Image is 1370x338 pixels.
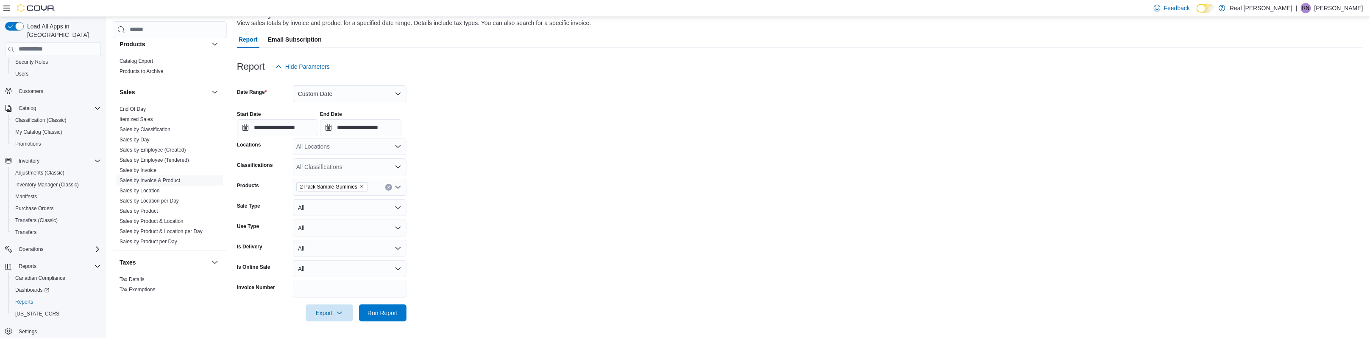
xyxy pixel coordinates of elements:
[15,327,40,337] a: Settings
[311,304,348,321] span: Export
[120,276,145,282] a: Tax Details
[237,141,261,148] label: Locations
[15,299,33,305] span: Reports
[12,215,61,225] a: Transfers (Classic)
[120,177,180,184] span: Sales by Invoice & Product
[1301,3,1311,13] div: Rebecca Neddo
[237,203,260,209] label: Sale Type
[359,304,407,321] button: Run Report
[293,85,407,102] button: Custom Date
[12,69,101,79] span: Users
[120,286,156,293] span: Tax Exemptions
[12,227,40,237] a: Transfers
[8,114,104,126] button: Classification (Classic)
[12,69,32,79] a: Users
[120,88,135,96] h3: Sales
[2,325,104,337] button: Settings
[15,275,65,282] span: Canadian Compliance
[12,309,101,319] span: Washington CCRS
[120,157,189,163] a: Sales by Employee (Tendered)
[293,199,407,216] button: All
[120,239,177,245] a: Sales by Product per Day
[120,258,136,267] h3: Taxes
[237,264,270,270] label: Is Online Sale
[120,58,153,64] a: Catalog Export
[113,274,227,298] div: Taxes
[237,223,259,230] label: Use Type
[120,188,160,194] a: Sales by Location
[120,287,156,293] a: Tax Exemptions
[120,198,179,204] a: Sales by Location per Day
[2,260,104,272] button: Reports
[12,273,101,283] span: Canadian Compliance
[19,105,36,112] span: Catalog
[15,156,101,166] span: Inventory
[237,182,259,189] label: Products
[210,39,220,49] button: Products
[12,273,69,283] a: Canadian Compliance
[15,244,47,254] button: Operations
[120,177,180,183] a: Sales by Invoice & Product
[12,297,36,307] a: Reports
[293,260,407,277] button: All
[268,31,322,48] span: Email Subscription
[359,184,364,189] button: Remove 2 Pack Sample Gummies from selection in this group
[15,287,49,293] span: Dashboards
[15,156,43,166] button: Inventory
[113,104,227,250] div: Sales
[120,208,158,214] a: Sales by Product
[15,117,67,124] span: Classification (Classic)
[15,326,101,336] span: Settings
[8,167,104,179] button: Adjustments (Classic)
[2,102,104,114] button: Catalog
[320,119,401,136] input: Press the down key to open a popover containing a calendar.
[12,115,70,125] a: Classification (Classic)
[12,139,45,149] a: Promotions
[12,215,101,225] span: Transfers (Classic)
[15,141,41,147] span: Promotions
[120,116,153,122] a: Itemized Sales
[306,304,353,321] button: Export
[8,191,104,203] button: Manifests
[24,22,101,39] span: Load All Apps in [GEOGRAPHIC_DATA]
[19,246,44,253] span: Operations
[120,147,186,153] a: Sales by Employee (Created)
[120,208,158,214] span: Sales by Product
[8,126,104,138] button: My Catalog (Classic)
[237,111,261,118] label: Start Date
[210,257,220,268] button: Taxes
[120,167,156,174] span: Sales by Invoice
[120,126,170,133] span: Sales by Classification
[15,59,48,65] span: Security Roles
[15,86,101,96] span: Customers
[8,203,104,214] button: Purchase Orders
[1302,3,1309,13] span: RN
[120,136,150,143] span: Sales by Day
[12,57,101,67] span: Security Roles
[15,261,40,271] button: Reports
[237,162,273,169] label: Classifications
[300,183,357,191] span: 2 Pack Sample Gummies
[15,70,28,77] span: Users
[120,228,203,235] span: Sales by Product & Location per Day
[120,88,208,96] button: Sales
[1314,3,1363,13] p: [PERSON_NAME]
[12,168,68,178] a: Adjustments (Classic)
[15,310,59,317] span: [US_STATE] CCRS
[19,158,39,164] span: Inventory
[320,111,342,118] label: End Date
[12,115,101,125] span: Classification (Classic)
[120,116,153,123] span: Itemized Sales
[272,58,333,75] button: Hide Parameters
[12,139,101,149] span: Promotions
[8,308,104,320] button: [US_STATE] CCRS
[12,168,101,178] span: Adjustments (Classic)
[120,218,184,224] a: Sales by Product & Location
[15,261,101,271] span: Reports
[15,217,58,224] span: Transfers (Classic)
[293,220,407,237] button: All
[385,184,392,191] button: Clear input
[120,68,163,74] a: Products to Archive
